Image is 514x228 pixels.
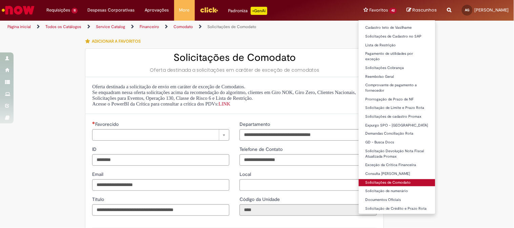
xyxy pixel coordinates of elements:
[240,154,377,166] input: Telefone de Contato
[92,129,229,141] a: Limpar campo Favorecido
[92,52,377,63] h2: Solicitações de Comodato
[173,24,193,29] a: Comodato
[95,121,120,127] span: Necessários - Favorecido
[359,139,435,146] a: GD - Busca Docs
[240,204,377,216] input: Código da Unidade
[240,121,271,127] span: Departamento
[359,179,435,187] a: Solicitações de Comodato
[407,7,437,14] a: Rascunhos
[359,162,435,169] a: Exceção da Crítica Financeira
[359,188,435,195] a: Solicitação de numerário
[200,5,218,15] img: click_logo_yellow_360x200.png
[240,146,284,152] span: Telefone de Contato
[389,8,397,14] span: 42
[140,24,159,29] a: Financeiro
[71,8,78,14] span: 11
[228,7,267,15] div: Padroniza
[92,204,229,216] input: Título
[92,67,377,73] div: Oferta destinada a solicitações em caráter de exceção de comodatos
[369,7,388,14] span: Favoritos
[92,154,229,166] input: ID
[359,73,435,81] a: Reembolso Geral
[359,42,435,49] a: Lista de Restrição
[92,39,141,44] span: Adicionar a Favoritos
[85,34,144,48] button: Adicionar a Favoritos
[5,21,337,33] ul: Trilhas de página
[359,64,435,72] a: Solicitações Cobrança
[240,129,377,141] input: Departamento
[1,3,36,17] img: ServiceNow
[359,24,435,31] a: Cadastro teto de Vasilhame
[359,205,435,213] a: Solicitação de Crédito e Prazo Rota
[219,101,230,107] a: LINK
[7,24,31,29] a: Página inicial
[45,24,81,29] a: Todos os Catálogos
[92,171,105,177] span: Email
[475,7,509,13] span: [PERSON_NAME]
[88,7,135,14] span: Despesas Corporativas
[96,24,125,29] a: Service Catalog
[240,171,252,177] span: Local
[92,146,98,152] span: ID
[92,196,105,202] span: Título
[359,104,435,112] a: Solicitação de Limite e Prazo Rota
[359,113,435,120] a: Solicitações de cadastro Promax
[413,7,437,13] span: Rascunhos
[358,20,436,214] ul: Favoritos
[145,7,169,14] span: Aprovações
[240,196,281,203] label: Somente leitura - Código da Unidade
[359,96,435,103] a: Prorrogação de Prazo de NF
[92,121,95,124] span: Necessários
[46,7,70,14] span: Requisições
[92,84,356,107] span: Oferta destinada a solicitação de envio em caráter de exceção de Comodatos. Se enquadram nessa of...
[359,148,435,160] a: Solicitação Devolução Nota Fiscal Atualizada Promax
[251,7,267,15] p: +GenAi
[359,33,435,40] a: Solicitações de Cadastro no SAP
[359,130,435,138] a: Demandas Conciliação Rota
[465,8,470,12] span: AG
[359,122,435,129] a: Expurgo SPO - [GEOGRAPHIC_DATA]
[240,179,377,191] a: Limpar campo Local
[359,197,435,204] a: Documentos Oficiais
[92,179,229,191] input: Email
[359,170,435,178] a: Consulta [PERSON_NAME]
[207,24,256,29] a: Solicitações de Comodato
[179,7,190,14] span: More
[359,50,435,63] a: Pagamento de utilidades por exceção
[359,82,435,94] a: Comprovante de pagamento a fornecedor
